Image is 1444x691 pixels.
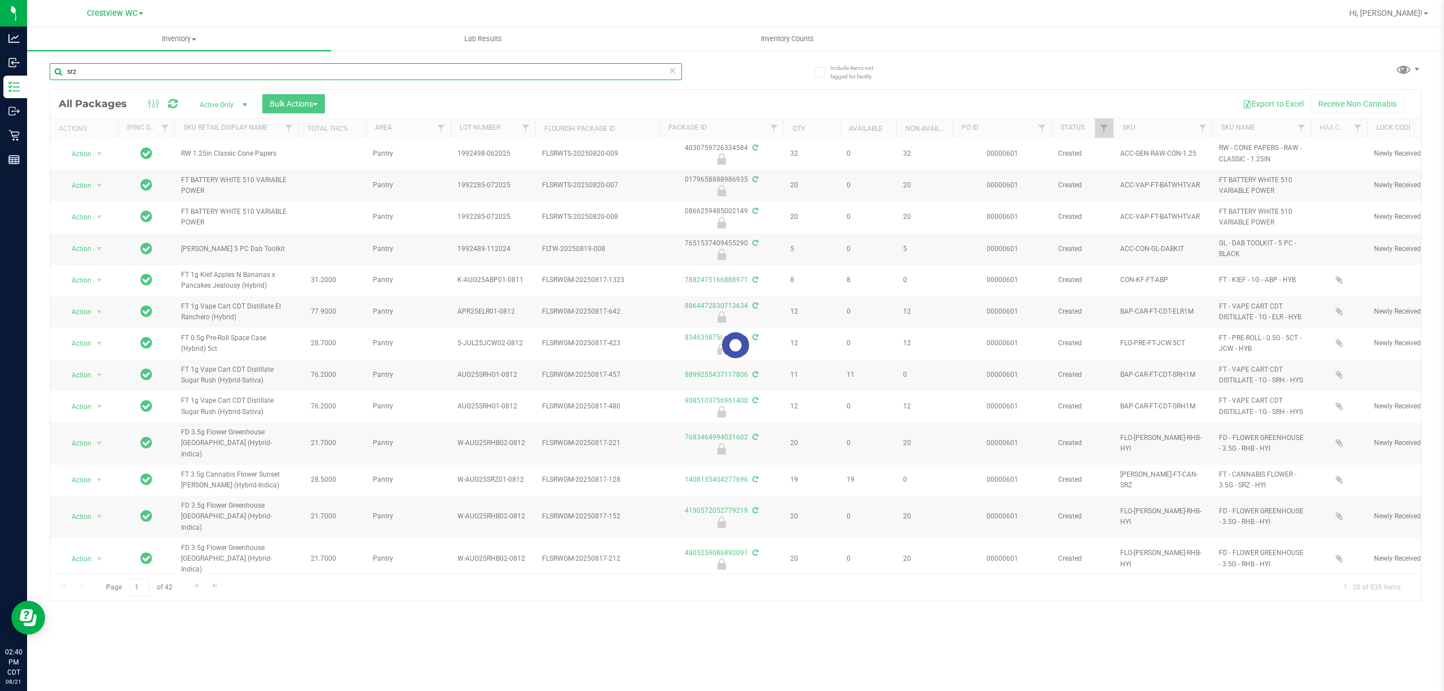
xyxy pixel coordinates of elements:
[27,34,331,44] span: Inventory
[635,27,939,51] a: Inventory Counts
[11,601,45,635] iframe: Resource center
[746,34,829,44] span: Inventory Counts
[331,27,635,51] a: Lab Results
[8,130,20,141] inline-svg: Retail
[8,81,20,93] inline-svg: Inventory
[50,63,682,80] input: Search Package ID, Item Name, SKU, Lot or Part Number...
[449,34,517,44] span: Lab Results
[8,154,20,165] inline-svg: Reports
[8,105,20,117] inline-svg: Outbound
[5,677,22,686] p: 08/21
[830,64,887,81] span: Include items not tagged for facility
[668,63,676,78] span: Clear
[8,57,20,68] inline-svg: Inbound
[1349,8,1423,17] span: Hi, [PERSON_NAME]!
[27,27,331,51] a: Inventory
[8,33,20,44] inline-svg: Analytics
[5,647,22,677] p: 02:40 PM CDT
[87,8,138,18] span: Crestview WC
